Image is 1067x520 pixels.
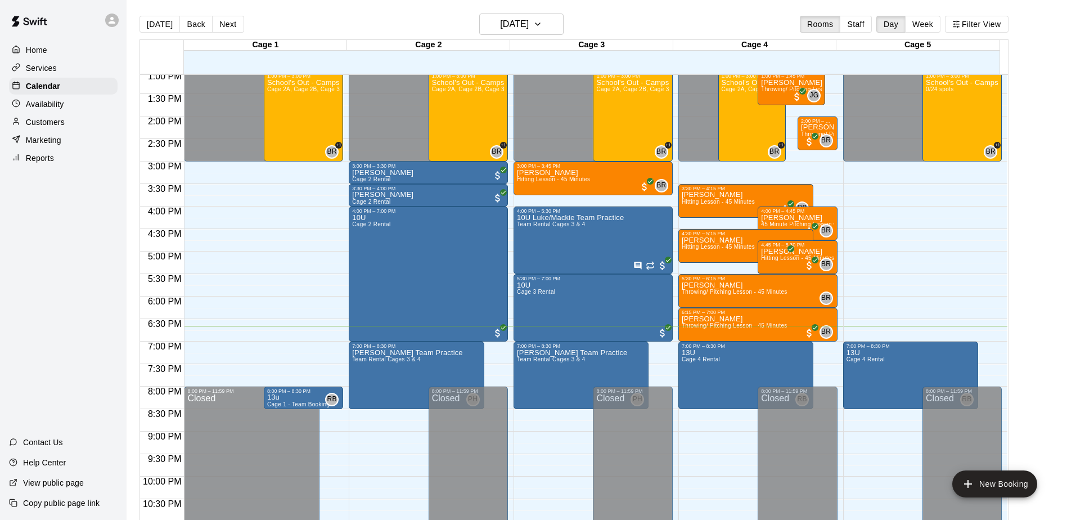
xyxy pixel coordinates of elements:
div: 7:00 PM – 8:30 PM [352,343,480,349]
span: 10:30 PM [140,499,184,509]
span: 5:00 PM [145,252,184,261]
div: Customers [9,114,118,131]
span: 9:30 PM [145,454,184,464]
span: All customers have paid [780,204,791,215]
div: 3:30 PM – 4:15 PM [682,186,810,191]
span: Billy Jack Ryan [824,134,833,147]
div: 8:00 PM – 11:59 PM [432,388,505,394]
div: 4:30 PM – 5:15 PM [682,231,810,236]
span: BR [821,225,831,236]
span: +1 [994,142,1001,149]
p: Availability [26,98,64,110]
div: 1:00 PM – 3:00 PM [722,73,782,79]
div: 3:00 PM – 3:30 PM [352,163,505,169]
span: 10:00 PM [140,477,184,486]
span: Throwing/ Pitching Lesson - 45 Minutes [682,322,787,329]
button: Week [905,16,940,33]
span: All customers have paid [492,192,503,204]
div: 2:00 PM – 2:45 PM [801,118,834,124]
div: Cage 5 [836,40,1000,51]
span: BR [821,259,831,270]
span: RB [798,203,807,214]
div: 5:30 PM – 6:15 PM [682,276,834,281]
div: 1:00 PM – 1:45 PM [761,73,822,79]
span: 1:30 PM [145,94,184,104]
div: Rafael Betances [795,201,809,215]
span: Billy Jack Ryan & 1 other [988,145,997,159]
span: Rafael Betances [800,201,809,215]
span: 7:30 PM [145,364,184,374]
div: 8:00 PM – 11:59 PM [761,388,834,394]
span: Team Rental Cages 3 & 4 [517,221,586,227]
span: BR [327,146,337,158]
div: 6:15 PM – 7:00 PM [682,310,834,315]
div: 5:30 PM – 7:00 PM: 10U [514,274,673,342]
span: BR [656,146,666,158]
span: BR [492,146,501,158]
span: 8:00 PM [145,387,184,396]
span: Hitting Lesson - 45 Minutes [682,199,755,205]
a: Availability [9,96,118,113]
span: 6:00 PM [145,297,184,306]
span: 4:00 PM [145,207,184,216]
div: 4:00 PM – 5:30 PM [517,208,669,214]
span: BR [821,293,831,304]
a: Calendar [9,78,118,95]
div: Rafael Betances [325,393,339,406]
div: Billy Jack Ryan [325,145,339,159]
p: Customers [26,116,65,128]
div: 8:00 PM – 11:59 PM [187,388,316,394]
p: Contact Us [23,437,63,448]
span: Billy Jack Ryan & 1 other [494,145,503,159]
p: Help Center [23,457,66,468]
span: All customers have paid [657,328,668,339]
span: Billy Jack Ryan [824,258,833,271]
span: Cage 4 Rental [847,356,885,362]
span: All customers have paid [804,226,815,237]
p: Home [26,44,47,56]
div: 7:00 PM – 8:30 PM [517,343,645,349]
span: +1 [335,142,342,149]
div: Cage 2 [347,40,510,51]
a: Services [9,60,118,77]
span: Recurring event [646,261,655,270]
div: Billy Jack Ryan [820,134,833,147]
span: JG [809,90,818,101]
span: Billy Jack Ryan [824,325,833,339]
span: 5:30 PM [145,274,184,284]
span: Throwing/ Pitching Lesson - 45 Minutes [761,86,867,92]
div: 5:30 PM – 6:15 PM: Ian Dickerson Lesson [678,274,838,308]
div: Marketing [9,132,118,149]
span: +1 [778,142,785,149]
div: Billy Jack Ryan [820,224,833,237]
div: 4:00 PM – 4:45 PM [761,208,834,214]
span: +1 [500,142,507,149]
span: All customers have paid [791,91,803,102]
span: 2:00 PM [145,116,184,126]
div: Billy Jack Ryan [820,292,833,305]
button: add [952,470,1037,497]
span: All customers have paid [804,136,815,147]
div: 4:45 PM – 5:30 PM [761,242,834,248]
span: Cage 2 Rental [352,199,390,205]
div: Cage 3 [510,40,673,51]
div: 4:45 PM – 5:30 PM: Asher Katznelson [758,240,837,274]
span: BR [769,146,779,158]
button: Back [179,16,213,33]
div: Billy Jack Ryan [820,258,833,271]
span: All customers have paid [804,328,815,339]
span: 3:30 PM [145,184,184,194]
span: Throwing/ Pitching Lesson - 45 Minutes [682,289,787,295]
span: Billy Jack Ryan & 1 other [659,145,668,159]
span: +1 [665,142,672,149]
div: 3:30 PM – 4:00 PM: Kaden Gustafson [349,184,508,207]
span: Billy Jack Ryan [824,224,833,237]
p: Calendar [26,80,60,92]
div: 5:30 PM – 7:00 PM [517,276,669,281]
button: Filter View [945,16,1008,33]
button: Rooms [800,16,840,33]
div: Cage 1 [184,40,347,51]
span: BR [986,146,996,158]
